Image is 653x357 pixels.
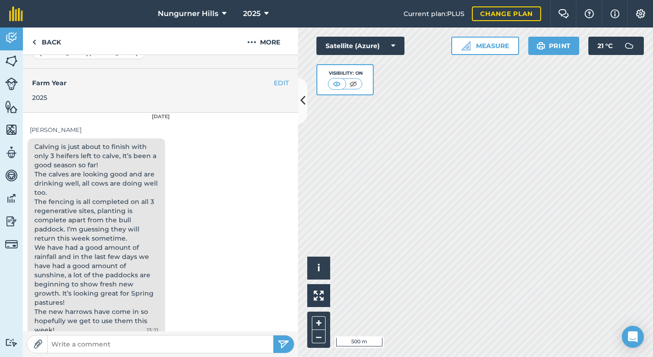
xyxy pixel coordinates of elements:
img: svg+xml;base64,PHN2ZyB4bWxucz0iaHR0cDovL3d3dy53My5vcmcvMjAwMC9zdmciIHdpZHRoPSIxNyIgaGVpZ2h0PSIxNy... [610,8,620,19]
img: svg+xml;base64,PHN2ZyB4bWxucz0iaHR0cDovL3d3dy53My5vcmcvMjAwMC9zdmciIHdpZHRoPSIyNSIgaGVpZ2h0PSIyNC... [278,339,289,350]
div: Open Intercom Messenger [622,326,644,348]
img: svg+xml;base64,PD94bWwgdmVyc2lvbj0iMS4wIiBlbmNvZGluZz0idXRmLTgiPz4KPCEtLSBHZW5lcmF0b3I6IEFkb2JlIE... [5,169,18,182]
span: 21 ° C [598,37,613,55]
a: Back [23,27,70,55]
span: 13:21 [147,326,158,335]
img: Paperclip icon [33,340,43,349]
div: [PERSON_NAME] [30,125,291,135]
img: svg+xml;base64,PD94bWwgdmVyc2lvbj0iMS4wIiBlbmNvZGluZz0idXRmLTgiPz4KPCEtLSBHZW5lcmF0b3I6IEFkb2JlIE... [5,238,18,251]
img: svg+xml;base64,PHN2ZyB4bWxucz0iaHR0cDovL3d3dy53My5vcmcvMjAwMC9zdmciIHdpZHRoPSI1MCIgaGVpZ2h0PSI0MC... [331,79,343,88]
img: svg+xml;base64,PD94bWwgdmVyc2lvbj0iMS4wIiBlbmNvZGluZz0idXRmLTgiPz4KPCEtLSBHZW5lcmF0b3I6IEFkb2JlIE... [5,77,18,90]
a: Change plan [472,6,541,21]
img: svg+xml;base64,PD94bWwgdmVyc2lvbj0iMS4wIiBlbmNvZGluZz0idXRmLTgiPz4KPCEtLSBHZW5lcmF0b3I6IEFkb2JlIE... [5,192,18,205]
button: Measure [451,37,519,55]
img: Ruler icon [461,41,470,50]
img: Four arrows, one pointing top left, one top right, one bottom right and the last bottom left [314,291,324,301]
img: svg+xml;base64,PD94bWwgdmVyc2lvbj0iMS4wIiBlbmNvZGluZz0idXRmLTgiPz4KPCEtLSBHZW5lcmF0b3I6IEFkb2JlIE... [5,338,18,347]
img: svg+xml;base64,PD94bWwgdmVyc2lvbj0iMS4wIiBlbmNvZGluZz0idXRmLTgiPz4KPCEtLSBHZW5lcmF0b3I6IEFkb2JlIE... [5,214,18,228]
span: i [317,262,320,274]
img: svg+xml;base64,PD94bWwgdmVyc2lvbj0iMS4wIiBlbmNvZGluZz0idXRmLTgiPz4KPCEtLSBHZW5lcmF0b3I6IEFkb2JlIE... [620,37,638,55]
img: svg+xml;base64,PHN2ZyB4bWxucz0iaHR0cDovL3d3dy53My5vcmcvMjAwMC9zdmciIHdpZHRoPSI1MCIgaGVpZ2h0PSI0MC... [348,79,359,88]
input: Write a comment [48,338,273,351]
button: + [312,316,326,330]
div: 2025 [32,93,289,103]
img: svg+xml;base64,PHN2ZyB4bWxucz0iaHR0cDovL3d3dy53My5vcmcvMjAwMC9zdmciIHdpZHRoPSIxOSIgaGVpZ2h0PSIyNC... [537,40,545,51]
div: [DATE] [23,113,298,121]
span: Current plan : PLUS [404,9,465,19]
button: – [312,330,326,343]
button: EDIT [274,78,289,88]
img: svg+xml;base64,PD94bWwgdmVyc2lvbj0iMS4wIiBlbmNvZGluZz0idXRmLTgiPz4KPCEtLSBHZW5lcmF0b3I6IEFkb2JlIE... [5,146,18,159]
img: svg+xml;base64,PD94bWwgdmVyc2lvbj0iMS4wIiBlbmNvZGluZz0idXRmLTgiPz4KPCEtLSBHZW5lcmF0b3I6IEFkb2JlIE... [5,31,18,45]
img: A question mark icon [584,9,595,18]
span: Nungurner Hills [158,8,218,19]
img: A cog icon [635,9,646,18]
img: svg+xml;base64,PHN2ZyB4bWxucz0iaHR0cDovL3d3dy53My5vcmcvMjAwMC9zdmciIHdpZHRoPSIyMCIgaGVpZ2h0PSIyNC... [247,37,256,48]
img: svg+xml;base64,PHN2ZyB4bWxucz0iaHR0cDovL3d3dy53My5vcmcvMjAwMC9zdmciIHdpZHRoPSI5IiBoZWlnaHQ9IjI0Ii... [32,37,36,48]
img: svg+xml;base64,PHN2ZyB4bWxucz0iaHR0cDovL3d3dy53My5vcmcvMjAwMC9zdmciIHdpZHRoPSI1NiIgaGVpZ2h0PSI2MC... [5,54,18,68]
div: Visibility: On [328,70,363,77]
img: svg+xml;base64,PHN2ZyB4bWxucz0iaHR0cDovL3d3dy53My5vcmcvMjAwMC9zdmciIHdpZHRoPSI1NiIgaGVpZ2h0PSI2MC... [5,100,18,114]
div: Calving is just about to finish with only 3 heifers left to calve, It’s been a good season so far... [28,138,165,339]
img: fieldmargin Logo [9,6,23,21]
button: i [307,257,330,280]
button: More [229,27,298,55]
button: Print [528,37,580,55]
img: svg+xml;base64,PHN2ZyB4bWxucz0iaHR0cDovL3d3dy53My5vcmcvMjAwMC9zdmciIHdpZHRoPSI1NiIgaGVpZ2h0PSI2MC... [5,123,18,137]
h4: Farm Year [32,78,289,88]
span: 2025 [243,8,260,19]
button: Satellite (Azure) [316,37,404,55]
button: 21 °C [588,37,644,55]
img: Two speech bubbles overlapping with the left bubble in the forefront [558,9,569,18]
